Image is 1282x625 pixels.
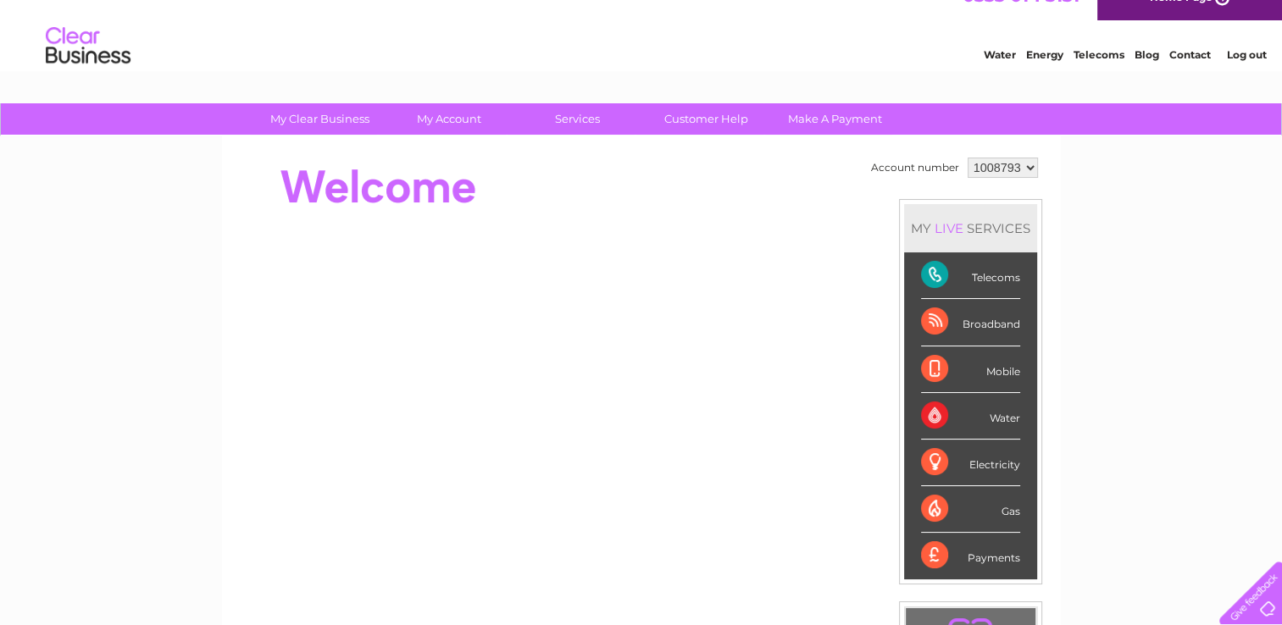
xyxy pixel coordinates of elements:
[1135,72,1159,85] a: Blog
[1074,72,1124,85] a: Telecoms
[921,299,1020,346] div: Broadband
[636,103,776,135] a: Customer Help
[379,103,519,135] a: My Account
[1026,72,1063,85] a: Energy
[984,72,1016,85] a: Water
[1169,72,1211,85] a: Contact
[1226,72,1266,85] a: Log out
[921,533,1020,578] div: Payments
[921,252,1020,299] div: Telecoms
[921,346,1020,393] div: Mobile
[250,103,390,135] a: My Clear Business
[45,44,131,96] img: logo.png
[765,103,905,135] a: Make A Payment
[867,153,963,182] td: Account number
[921,393,1020,440] div: Water
[508,103,647,135] a: Services
[931,220,967,236] div: LIVE
[904,204,1037,252] div: MY SERVICES
[921,440,1020,486] div: Electricity
[963,8,1079,30] a: 0333 014 3131
[241,9,1042,82] div: Clear Business is a trading name of Verastar Limited (registered in [GEOGRAPHIC_DATA] No. 3667643...
[921,486,1020,533] div: Gas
